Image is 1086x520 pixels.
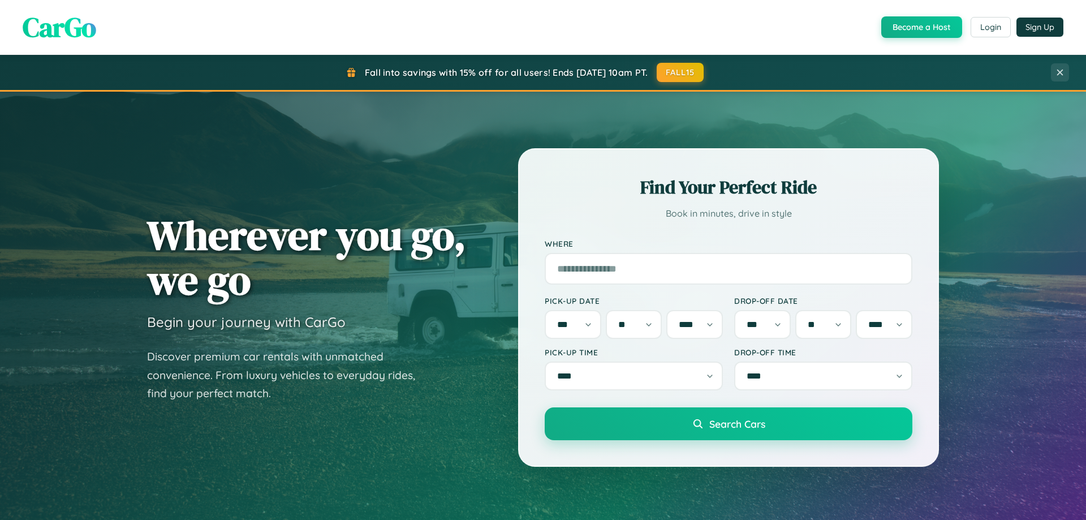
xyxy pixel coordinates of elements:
span: Fall into savings with 15% off for all users! Ends [DATE] 10am PT. [365,67,648,78]
h1: Wherever you go, we go [147,213,466,302]
h2: Find Your Perfect Ride [545,175,912,200]
p: Book in minutes, drive in style [545,205,912,222]
label: Where [545,239,912,248]
span: Search Cars [709,418,765,430]
label: Pick-up Date [545,296,723,306]
button: FALL15 [657,63,704,82]
label: Drop-off Date [734,296,912,306]
button: Become a Host [881,16,962,38]
button: Login [971,17,1011,37]
button: Search Cars [545,407,912,440]
label: Drop-off Time [734,347,912,357]
label: Pick-up Time [545,347,723,357]
h3: Begin your journey with CarGo [147,313,346,330]
button: Sign Up [1016,18,1063,37]
p: Discover premium car rentals with unmatched convenience. From luxury vehicles to everyday rides, ... [147,347,430,403]
span: CarGo [23,8,96,46]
